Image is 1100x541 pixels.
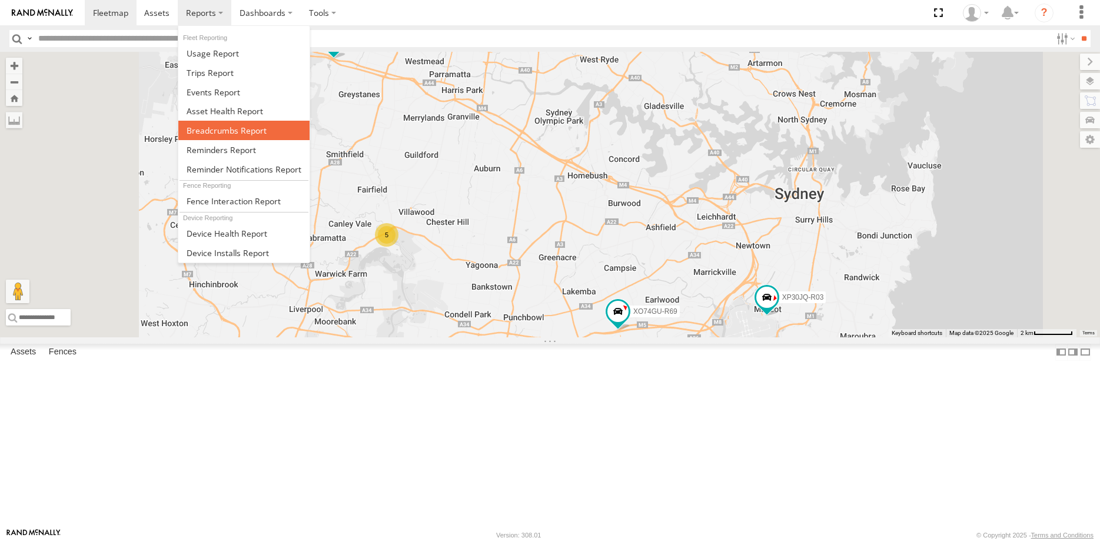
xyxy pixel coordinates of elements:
label: Search Query [25,30,34,47]
a: Terms (opens in new tab) [1082,331,1095,336]
a: Asset Health Report [178,101,310,121]
label: Map Settings [1080,131,1100,148]
button: Zoom Home [6,90,22,106]
label: Fences [43,344,82,360]
label: Measure [6,112,22,128]
a: Device Health Report [178,224,310,243]
a: Device Installs Report [178,243,310,263]
button: Drag Pegman onto the map to open Street View [6,280,29,303]
div: 5 [375,223,398,247]
i: ? [1035,4,1054,22]
label: Search Filter Options [1052,30,1077,47]
img: rand-logo.svg [12,9,73,17]
label: Dock Summary Table to the Left [1055,344,1067,361]
div: © Copyright 2025 - [976,532,1094,539]
a: Terms and Conditions [1031,532,1094,539]
a: Fence Interaction Report [178,191,310,211]
span: 2 km [1021,330,1033,336]
div: Quang MAC [959,4,993,22]
label: Dock Summary Table to the Right [1067,344,1079,361]
label: Hide Summary Table [1079,344,1091,361]
a: Full Events Report [178,82,310,102]
a: Trips Report [178,63,310,82]
span: XO74GU-R69 [633,307,677,316]
button: Keyboard shortcuts [892,329,942,337]
a: Reminders Report [178,140,310,160]
div: Version: 308.01 [496,532,541,539]
label: Assets [5,344,42,360]
button: Zoom in [6,58,22,74]
span: XP30JQ-R03 [782,293,823,301]
span: Map data ©2025 Google [949,330,1013,336]
a: Usage Report [178,44,310,63]
a: Service Reminder Notifications Report [178,160,310,179]
a: Visit our Website [6,529,61,541]
button: Map Scale: 2 km per 63 pixels [1017,329,1076,337]
a: Breadcrumbs Report [178,121,310,140]
button: Zoom out [6,74,22,90]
